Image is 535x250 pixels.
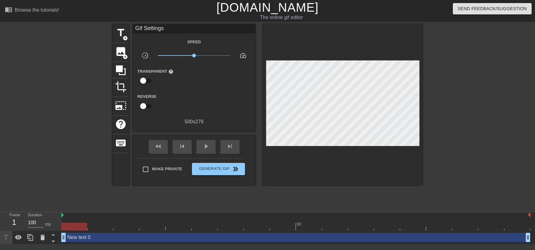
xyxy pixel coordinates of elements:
span: Make Private [152,166,182,172]
label: Speed [187,39,201,45]
span: drag_handle [60,234,67,240]
span: fast_rewind [155,143,162,150]
span: drag_handle [525,234,531,240]
img: bound-end.png [528,212,530,217]
span: image [115,46,127,57]
div: 1 [10,217,19,228]
div: The online gif editor [182,14,382,21]
span: speed [239,52,247,59]
span: title [115,27,127,39]
span: slow_motion_video [141,52,149,59]
span: add_circle [123,54,128,60]
span: double_arrow [232,165,239,173]
a: [DOMAIN_NAME] [216,1,319,14]
a: Browse the tutorials! [5,6,59,15]
button: Send Feedback/Suggestion [453,3,532,14]
span: keyboard [115,137,127,149]
span: Generate Gif [194,165,243,173]
div: ms [45,221,51,228]
span: Send Feedback/Suggestion [458,5,527,13]
div: Browse the tutorials! [15,7,59,13]
span: add_circle [123,36,128,41]
label: Duration [28,213,42,217]
span: help [115,118,127,130]
span: crop [115,81,127,93]
span: help [168,69,174,74]
span: play_arrow [202,143,210,150]
span: menu_book [5,6,12,13]
div: 500 x 279 [133,118,255,125]
div: 10 [296,221,302,227]
label: Reverse [137,94,156,100]
div: Frame [5,212,23,230]
span: skip_previous [178,143,186,150]
button: Generate Gif [192,163,245,175]
label: Transparent [137,68,174,75]
div: Gif Settings [133,24,255,33]
span: skip_next [226,143,234,150]
span: photo_size_select_large [115,100,127,111]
